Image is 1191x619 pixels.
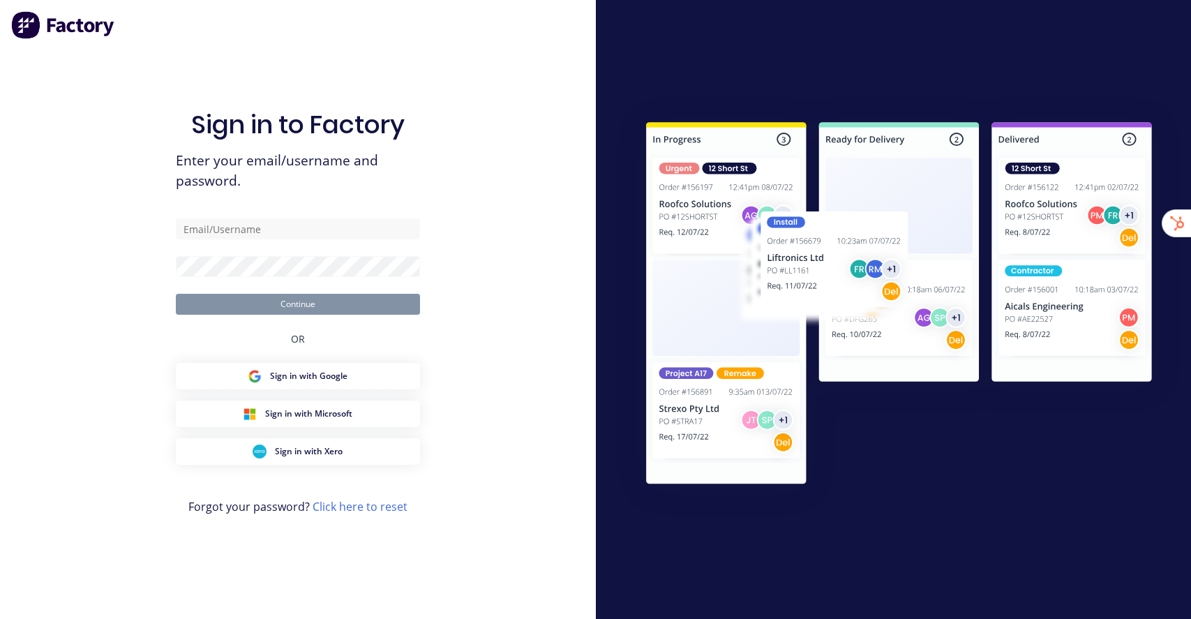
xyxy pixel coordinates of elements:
img: Microsoft Sign in [243,407,257,421]
span: Sign in with Microsoft [265,408,352,420]
button: Microsoft Sign inSign in with Microsoft [176,401,420,427]
a: Click here to reset [313,499,407,514]
img: Xero Sign in [253,445,267,458]
div: OR [291,315,305,363]
img: Factory [11,11,116,39]
span: Sign in with Google [270,370,347,382]
input: Email/Username [176,218,420,239]
button: Continue [176,294,420,315]
span: Enter your email/username and password. [176,151,420,191]
img: Google Sign in [248,369,262,383]
span: Sign in with Xero [275,445,343,458]
button: Xero Sign inSign in with Xero [176,438,420,465]
button: Google Sign inSign in with Google [176,363,420,389]
h1: Sign in to Factory [191,110,405,140]
span: Forgot your password? [188,498,407,515]
img: Sign in [615,94,1183,517]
